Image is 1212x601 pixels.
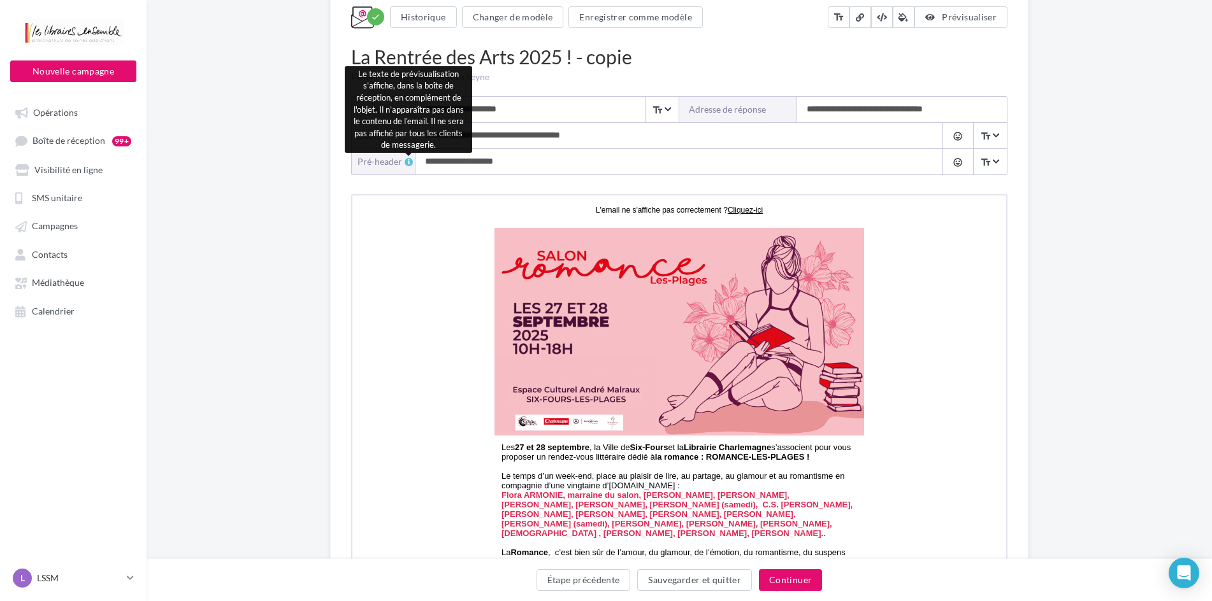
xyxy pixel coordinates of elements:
[149,400,505,457] span: Qu’elle soit Contemporaine ou Historique ; qu’elle nous emmène sur le terrain de la Fantasy (Roma...
[34,164,103,175] span: Visibilité en ligne
[637,569,752,591] button: Sauvegarder et quitter
[942,11,997,22] span: Prévisualiser
[243,10,375,19] span: L'email ne s'affiche pas correctement ?
[8,214,139,237] a: Campagnes
[158,352,196,362] strong: Romance
[568,6,702,28] button: Enregistrer comme modèle
[20,572,25,584] span: L
[112,136,131,146] div: 99+
[942,123,972,148] button: tag_faces
[351,43,1007,71] div: La Rentrée des Arts 2025 ! - copie
[953,157,963,167] i: tag_faces
[391,590,454,599] a: Suivez-nous !
[149,352,498,390] span: La , c’est bien sûr de l’amour, du glamour, de l’émotion, du romantisme, du suspens avec des pers...
[8,299,139,322] a: Calendrier
[277,247,315,257] strong: Six-Fours
[759,569,822,591] button: Continuer
[149,295,500,343] span: Flora ARMONIE, marraine du salon, [PERSON_NAME], [PERSON_NAME], [PERSON_NAME], [PERSON_NAME], [PE...
[645,97,678,122] span: Select box activate
[32,278,84,288] span: Médiathèque
[10,60,136,82] button: Nouvelle campagne
[331,247,419,257] strong: Librairie Charlemagne
[8,129,139,152] a: Boîte de réception99+
[973,123,1006,148] span: Select box activate
[351,71,1007,83] div: Fichier clients Beaux-Arts La Seyne
[142,32,512,240] img: romance
[980,156,992,169] i: text_fields
[828,6,849,28] button: text_fields
[303,257,458,266] strong: la romance : ROMANCE-LES-PLAGES !
[199,590,263,599] a: Billetterie
[10,566,136,590] a: L LSSM
[8,101,139,124] a: Opérations
[149,467,213,476] span: Au programme :
[162,247,237,257] strong: 27 et 28 septembre
[652,104,663,117] i: text_fields
[8,158,139,181] a: Visibilité en ligne
[462,6,564,28] button: Changer de modèle
[375,10,410,19] a: Cliquez-ici
[32,221,78,232] span: Campagnes
[357,155,415,168] div: Pré-header
[371,12,380,22] i: check
[8,186,139,209] a: SMS unitaire
[33,107,78,118] span: Opérations
[32,306,75,316] span: Calendrier
[953,131,963,141] i: tag_faces
[679,97,797,122] label: Adresse de réponse
[149,247,498,266] span: Les , la Ville de et la s’associent pour vous proposer un rendez-vous littéraire dédié à
[8,243,139,265] a: Contacts
[537,569,631,591] button: Étape précédente
[833,11,844,24] i: text_fields
[8,271,139,293] a: Médiathèque
[345,66,472,153] div: Le texte de prévisualisation s'affiche, dans la boîte de réception, en complément de l'objet. Il ...
[914,6,1007,28] button: Prévisualiser
[942,149,972,174] button: tag_faces
[37,572,122,584] p: LSSM
[149,276,492,295] span: Le temps d’un week-end, place au plaisir de lire, au partage, au glamour et au romantisme en comp...
[32,249,68,260] span: Contacts
[32,192,82,203] span: SMS unitaire
[149,476,416,562] span: • Des dédicaces, des rencontres thématiques, • Des ateliers d’arts créatifs proposés par [PERSON_...
[367,8,384,25] div: Modifications enregistrées
[980,130,992,143] i: text_fields
[32,136,105,146] span: Boîte de réception
[973,149,1006,174] span: Select box activate
[390,6,457,28] button: Historique
[1169,558,1199,588] div: Open Intercom Messenger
